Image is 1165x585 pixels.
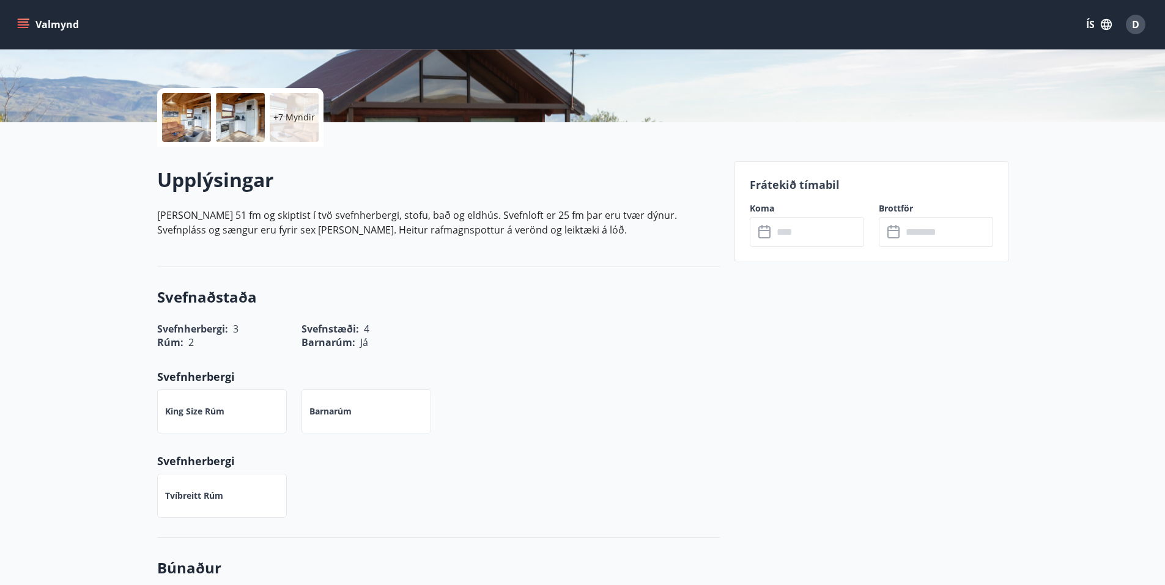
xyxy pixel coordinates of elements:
span: 2 [188,336,194,349]
h2: Upplýsingar [157,166,720,193]
p: Svefnherbergi [157,453,720,469]
button: D [1121,10,1150,39]
label: Koma [750,202,864,215]
p: +7 Myndir [273,111,315,123]
span: D [1132,18,1139,31]
span: Já [360,336,368,349]
span: Barnarúm : [301,336,355,349]
button: menu [15,13,84,35]
p: Barnarúm [309,405,352,418]
h3: Búnaður [157,557,720,578]
button: ÍS [1079,13,1119,35]
p: Frátekið tímabil [750,177,993,193]
p: King Size rúm [165,405,224,418]
p: [PERSON_NAME] 51 fm og skiptist í tvö svefnherbergi, stofu, bað og eldhús. Svefnloft er 25 fm þar... [157,208,720,237]
label: Brottför [879,202,993,215]
h3: Svefnaðstaða [157,287,720,307]
p: Svefnherbergi [157,369,720,384]
span: Rúm : [157,336,183,349]
p: Tvíbreitt rúm [165,490,223,502]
